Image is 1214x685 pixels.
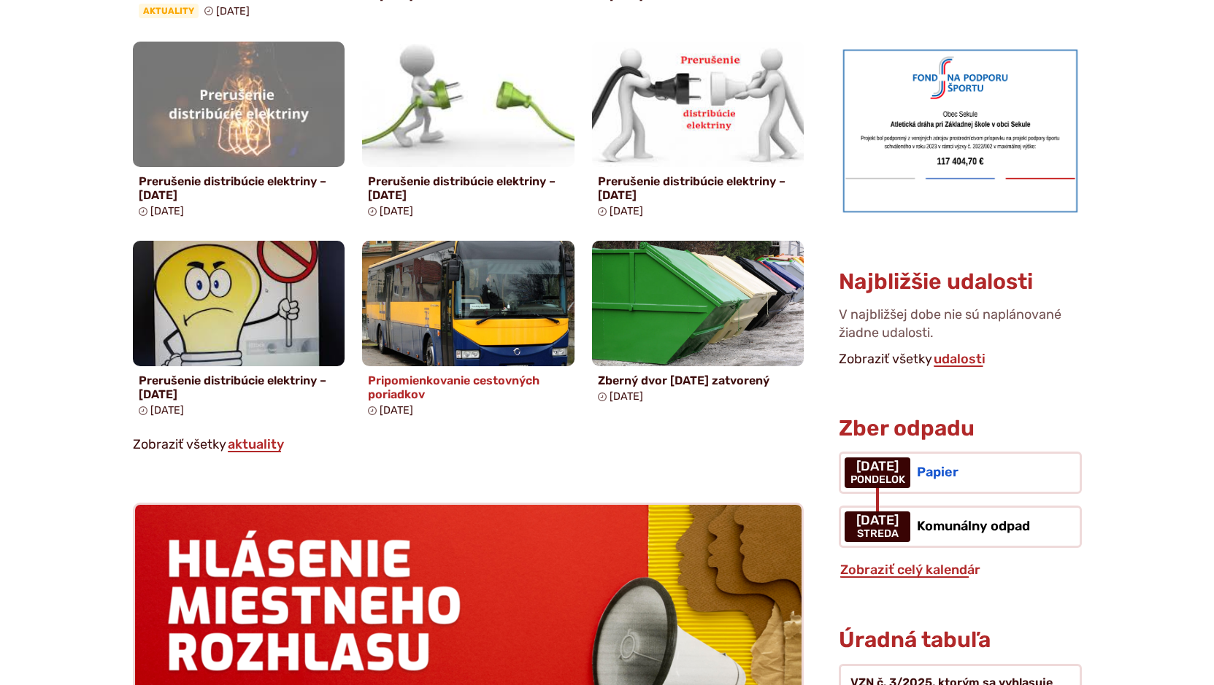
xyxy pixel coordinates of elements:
[839,270,1033,294] h3: Najbližšie udalosti
[139,174,339,202] h4: Prerušenie distribúcie elektriny – [DATE]
[839,417,1081,441] h3: Zber odpadu
[368,374,569,401] h4: Pripomienkovanie cestovných poriadkov
[850,460,905,474] span: [DATE]
[150,404,184,417] span: [DATE]
[139,4,199,18] span: Aktuality
[150,205,184,217] span: [DATE]
[850,474,905,486] span: pondelok
[917,464,958,480] span: Papier
[856,528,899,540] span: streda
[380,205,413,217] span: [DATE]
[917,518,1030,534] span: Komunálny odpad
[216,5,250,18] span: [DATE]
[610,205,643,217] span: [DATE]
[133,42,345,223] a: Prerušenie distribúcie elektriny – [DATE] [DATE]
[133,241,345,422] a: Prerušenie distribúcie elektriny – [DATE] [DATE]
[839,506,1081,548] a: Komunálny odpad [DATE] streda
[839,306,1081,348] p: V najbližšej dobe nie sú naplánované žiadne udalosti.
[139,374,339,401] h4: Prerušenie distribúcie elektriny – [DATE]
[598,374,799,387] h4: Zberný dvor [DATE] zatvorený
[610,390,643,403] span: [DATE]
[839,562,982,578] a: Zobraziť celý kalendár
[839,628,991,652] h3: Úradná tabuľa
[362,42,575,223] a: Prerušenie distribúcie elektriny – [DATE] [DATE]
[380,404,413,417] span: [DATE]
[592,241,804,409] a: Zberný dvor [DATE] zatvorený [DATE]
[133,434,804,456] p: Zobraziť všetky
[932,351,987,367] a: Zobraziť všetky udalosti
[592,42,804,223] a: Prerušenie distribúcie elektriny – [DATE] [DATE]
[598,174,799,202] h4: Prerušenie distribúcie elektriny – [DATE]
[368,174,569,202] h4: Prerušenie distribúcie elektriny – [DATE]
[226,436,285,452] a: Zobraziť všetky aktuality
[839,45,1081,216] img: draha.png
[839,452,1081,494] a: Papier [DATE] pondelok
[856,514,899,528] span: [DATE]
[839,349,1081,371] p: Zobraziť všetky
[362,241,575,422] a: Pripomienkovanie cestovných poriadkov [DATE]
